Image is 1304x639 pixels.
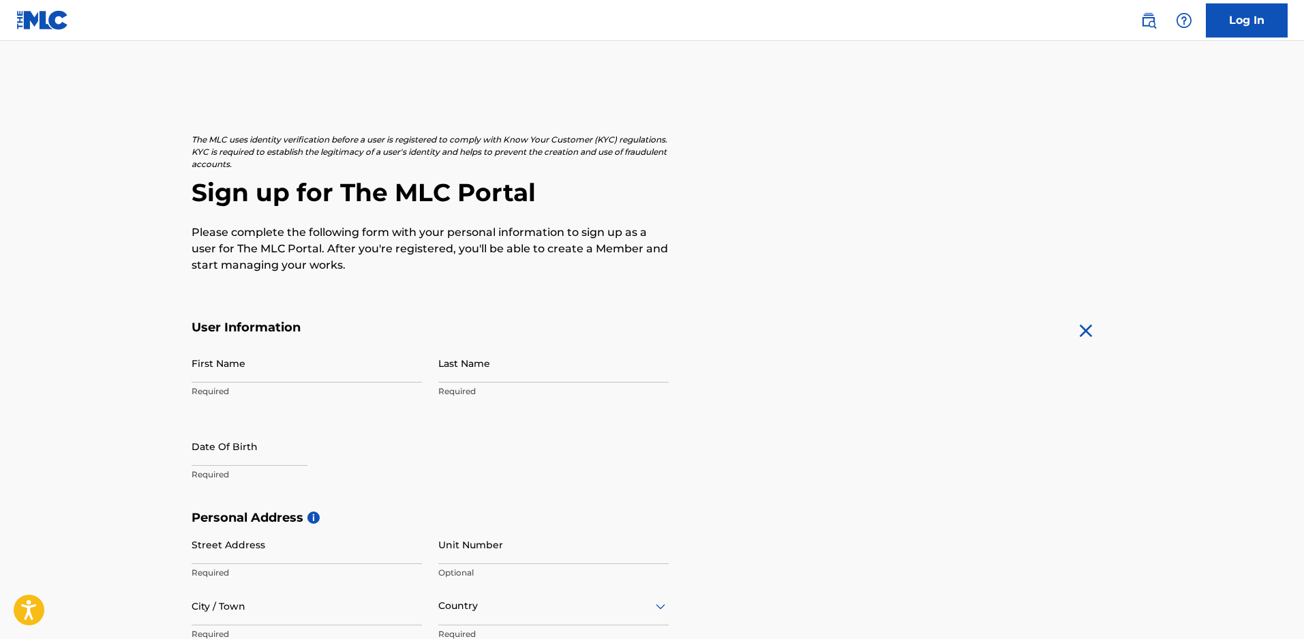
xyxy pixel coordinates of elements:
[192,567,422,579] p: Required
[16,10,69,30] img: MLC Logo
[1135,7,1162,34] a: Public Search
[1140,12,1157,29] img: search
[1176,12,1192,29] img: help
[438,567,669,579] p: Optional
[1206,3,1288,38] a: Log In
[192,385,422,398] p: Required
[192,320,669,336] h5: User Information
[1075,320,1097,342] img: close
[192,224,669,273] p: Please complete the following form with your personal information to sign up as a user for The ML...
[192,134,669,170] p: The MLC uses identity verification before a user is registered to comply with Know Your Customer ...
[192,469,422,481] p: Required
[1170,7,1198,34] div: Help
[1236,574,1304,639] iframe: Chat Widget
[192,510,1113,526] h5: Personal Address
[307,511,320,524] span: i
[438,385,669,398] p: Required
[192,177,1113,208] h2: Sign up for The MLC Portal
